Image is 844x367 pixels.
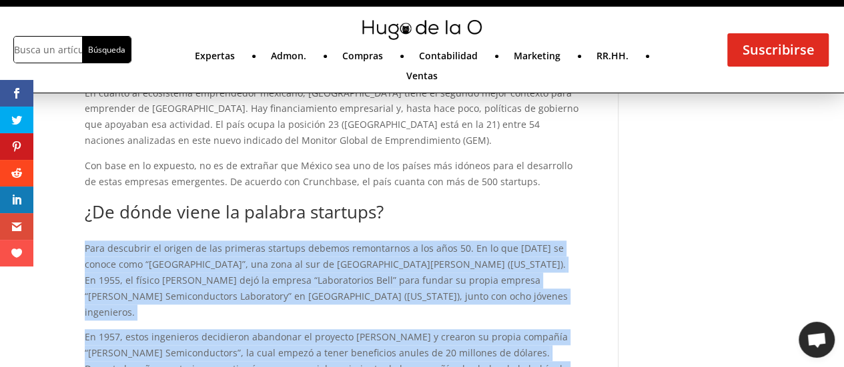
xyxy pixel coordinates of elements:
a: Admon. [271,51,306,66]
p: Con base en lo expuesto, no es de extrañar que México sea uno de los países más idóneos para el d... [85,158,582,190]
a: Compras [342,51,383,66]
a: Ventas [406,71,438,86]
a: mini-hugo-de-la-o-logo [362,30,481,43]
div: Chat abierto [799,322,835,358]
input: Búsqueda [82,37,131,63]
a: Contabilidad [419,51,478,66]
h2: ¿De dónde viene la palabra startups? [85,203,582,227]
p: Para descubrir el origen de las primeras startups debemos remontarnos a los años 50. En lo que [D... [85,240,582,329]
a: Suscribirse [727,33,829,67]
p: En cuanto al ecosistema emprendedor mexicano, [GEOGRAPHIC_DATA] tiene el segundo mejor contexto p... [85,85,582,158]
a: Marketing [514,51,560,66]
a: Expertas [195,51,235,66]
img: mini-hugo-de-la-o-logo [362,20,481,40]
input: Busca un artículo [14,37,82,63]
a: RR.HH. [596,51,628,66]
